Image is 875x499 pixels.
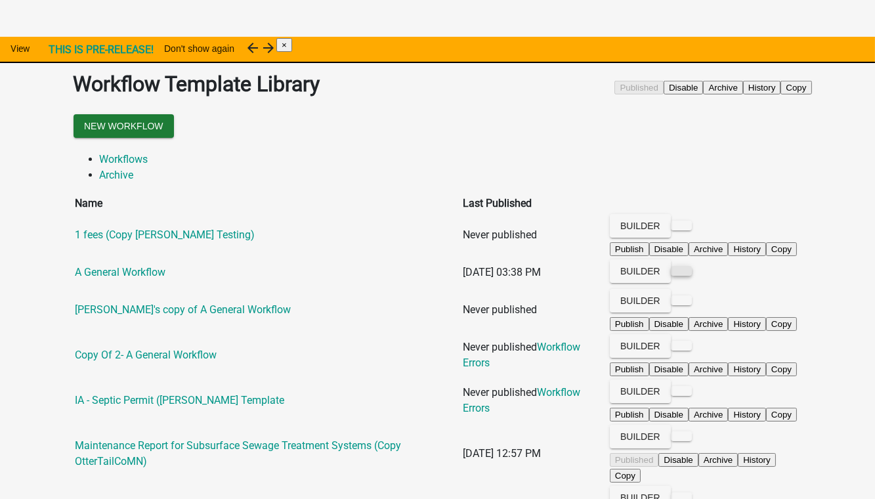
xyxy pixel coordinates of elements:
button: Archive [689,362,728,376]
span: Never published [463,341,537,353]
button: Archive [698,453,738,467]
button: Publish [610,362,649,376]
button: Publish [610,317,649,331]
button: Builder [610,425,671,448]
button: History [728,408,765,422]
button: Archive [689,242,728,256]
a: Maintenance Report for Subsurface Sewage Treatment Systems (Copy OtterTailCoMN) [75,439,402,467]
button: Disable [649,242,689,256]
button: New Workflow [74,114,174,138]
button: History [728,362,765,376]
span: Never published [463,386,537,399]
h1: Workflow Template Library [74,68,802,100]
button: Builder [610,289,671,313]
button: Close [276,38,292,52]
button: Disable [649,408,689,422]
span: × [282,40,287,50]
button: History [728,317,765,331]
button: Disable [664,81,703,95]
button: Copy [780,81,811,95]
button: Copy [766,317,797,331]
i: arrow_forward [261,40,276,56]
a: 1 fees (Copy [PERSON_NAME] Testing) [75,228,255,241]
button: Don't show again [154,37,245,60]
button: Published [610,453,659,467]
span: [DATE] 12:57 PM [463,447,541,460]
button: Archive [703,81,742,95]
button: Copy [610,469,641,483]
button: Builder [610,214,671,238]
button: Archive [689,317,728,331]
a: A General Workflow [75,266,166,278]
button: Builder [610,259,671,283]
i: arrow_back [245,40,261,56]
span: Never published [463,303,537,316]
button: History [728,242,765,256]
strong: THIS IS PRE-RELEASE! [49,43,154,56]
a: [PERSON_NAME]'s copy of A General Workflow [75,303,291,316]
button: Copy [766,362,797,376]
span: [DATE] 03:38 PM [463,266,541,278]
th: Last Published [462,195,608,212]
a: Workflows [100,153,148,165]
button: Published [614,81,664,95]
button: Copy [766,242,797,256]
a: Archive [100,169,134,181]
button: History [743,81,780,95]
button: Archive [689,408,728,422]
button: Disable [658,453,698,467]
span: Never published [463,228,537,241]
button: Publish [610,242,649,256]
button: Copy [766,408,797,422]
button: Builder [610,334,671,358]
button: Disable [649,317,689,331]
button: Disable [649,362,689,376]
button: Builder [610,380,671,403]
button: Publish [610,408,649,422]
a: IA - Septic Permit ([PERSON_NAME] Template [75,394,285,406]
a: Copy Of 2- A General Workflow [75,349,217,361]
th: Name [75,195,461,212]
button: History [738,453,775,467]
